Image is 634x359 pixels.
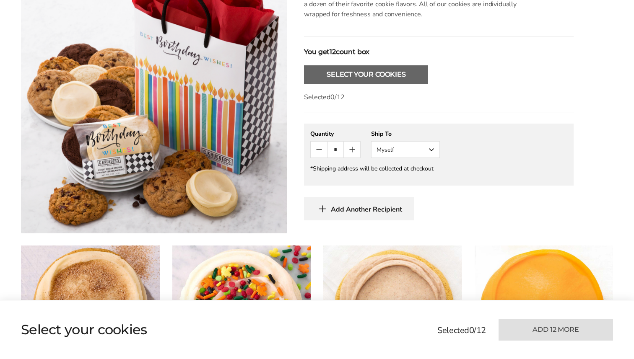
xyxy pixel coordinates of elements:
[476,325,486,336] span: 12
[331,205,402,214] span: Add Another Recipient
[304,65,428,84] button: Select Your Cookies
[371,141,440,158] button: Myself
[310,165,567,173] div: *Shipping address will be collected at checkout
[311,142,327,158] button: Count minus
[469,325,474,336] span: 0
[304,124,574,186] gfm-form: New recipient
[330,93,335,102] span: 0
[499,319,613,341] button: Add 12 more
[327,142,344,158] input: Quantity
[344,142,360,158] button: Count plus
[304,197,414,220] button: Add Another Recipient
[310,130,361,138] div: Quantity
[7,327,87,352] iframe: Sign Up via Text for Offers
[337,93,345,102] span: 12
[304,47,369,57] strong: You get count box
[437,324,486,337] p: Selected /
[304,92,574,102] p: Selected /
[371,130,440,138] div: Ship To
[330,48,336,56] span: 12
